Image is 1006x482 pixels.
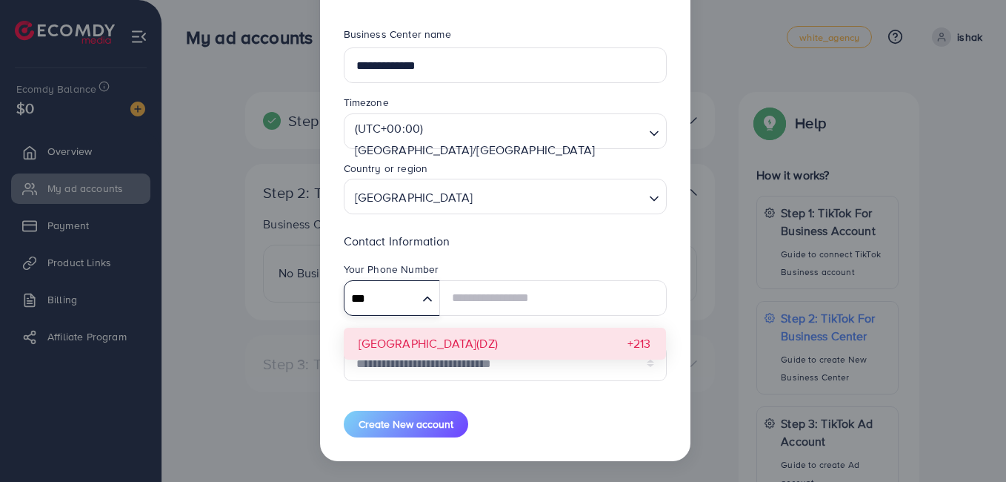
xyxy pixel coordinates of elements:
[344,280,441,316] div: Search for option
[346,288,417,311] input: Search for option
[350,164,643,187] input: Search for option
[943,415,995,471] iframe: Chat
[477,183,642,211] input: Search for option
[352,118,642,161] span: (UTC+00:00) [GEOGRAPHIC_DATA]/[GEOGRAPHIC_DATA]
[344,95,389,110] label: Timezone
[344,262,439,277] label: Your Phone Number
[344,27,667,47] legend: Business Center name
[344,179,667,214] div: Search for option
[627,335,651,352] span: +213
[344,328,461,343] label: Your Secondary Industry
[359,417,453,432] span: Create New account
[344,161,428,176] label: Country or region
[344,113,667,149] div: Search for option
[344,411,468,438] button: Create New account
[344,232,667,250] p: Contact Information
[352,184,476,211] span: [GEOGRAPHIC_DATA]
[359,335,498,352] span: [GEOGRAPHIC_DATA](DZ)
